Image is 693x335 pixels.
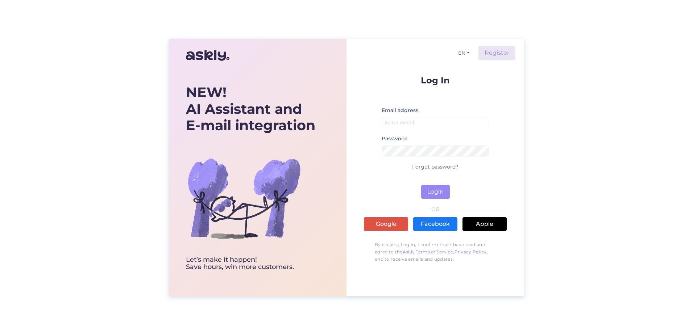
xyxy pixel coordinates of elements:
[455,48,473,58] button: EN
[364,237,507,266] p: By clicking Log In, I confirm that I have read and agree to the , , and to receive emails and upd...
[186,256,315,271] div: Let’s make it happen! Save hours, win more customers.
[382,135,407,142] label: Password
[364,76,507,85] p: Log In
[478,46,515,60] a: Register
[382,117,489,128] input: Enter email
[186,47,229,64] img: Askly
[186,140,302,256] img: bg-askly
[455,249,487,255] a: Privacy Policy
[430,207,441,212] span: OR
[413,217,457,231] a: Facebook
[186,84,227,101] b: NEW!
[382,107,418,114] label: Email address
[364,217,408,231] a: Google
[403,249,453,255] a: Askly Terms of Service
[462,217,507,231] a: Apple
[186,84,315,134] div: AI Assistant and E-mail integration
[412,164,458,170] a: Forgot password?
[421,185,450,199] button: Login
